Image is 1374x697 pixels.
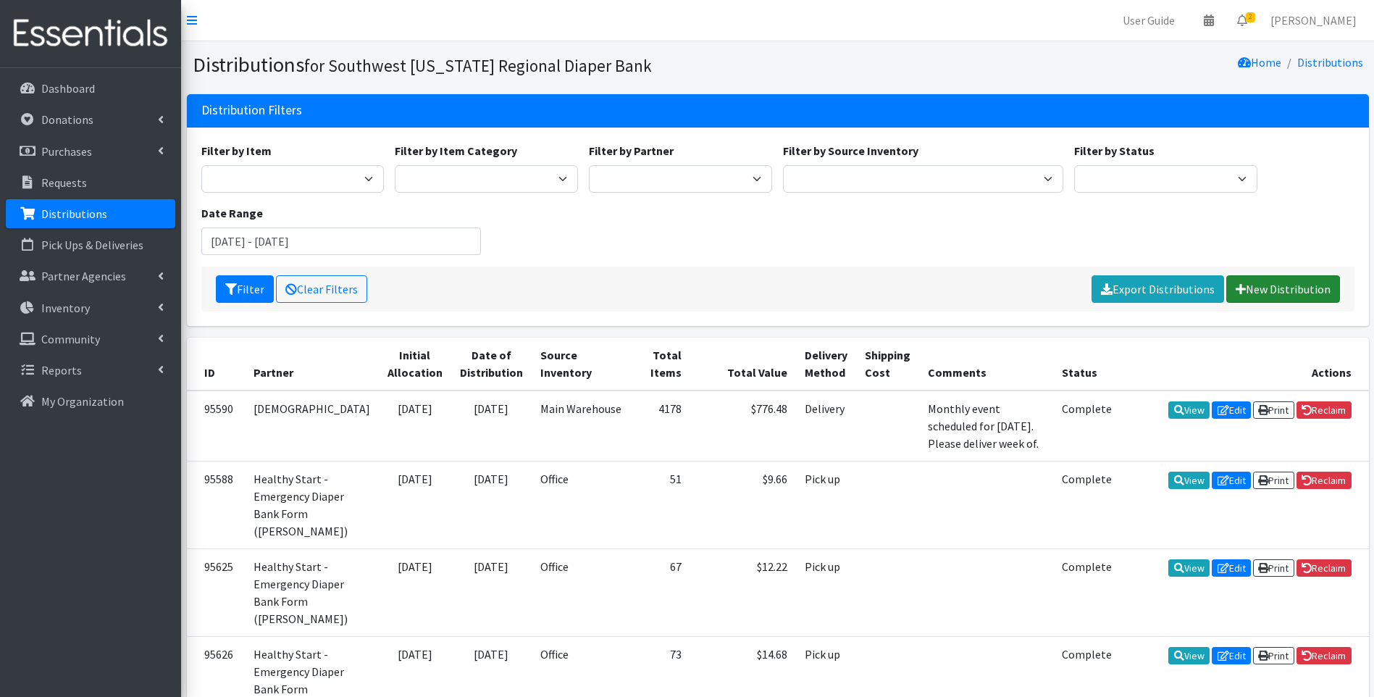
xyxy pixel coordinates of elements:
small: for Southwest [US_STATE] Regional Diaper Bank [304,55,652,76]
label: Date Range [201,204,263,222]
label: Filter by Item Category [395,142,517,159]
a: Partner Agencies [6,262,175,291]
a: Edit [1212,472,1251,489]
th: Actions [1120,338,1369,391]
a: Distributions [1297,55,1363,70]
td: Healthy Start - Emergency Diaper Bank Form ([PERSON_NAME]) [245,548,379,636]
td: [DATE] [451,548,532,636]
td: 95588 [187,461,245,548]
p: Inventory [41,301,90,315]
th: Comments [919,338,1053,391]
td: $12.22 [690,548,796,636]
input: January 1, 2011 - December 31, 2011 [201,228,482,255]
a: Edit [1212,401,1251,419]
a: Pick Ups & Deliveries [6,230,175,259]
th: Status [1053,338,1120,391]
td: 95625 [187,548,245,636]
a: Edit [1212,559,1251,577]
td: [DATE] [451,391,532,462]
td: [DATE] [451,461,532,548]
a: Community [6,325,175,354]
img: HumanEssentials [6,9,175,58]
td: Monthly event scheduled for [DATE]. Please deliver week of. [919,391,1053,462]
td: Office [532,461,635,548]
td: Pick up [796,548,856,636]
th: Source Inventory [532,338,635,391]
th: Total Value [690,338,796,391]
td: 51 [635,461,690,548]
td: [DATE] [379,548,451,636]
td: 67 [635,548,690,636]
td: $9.66 [690,461,796,548]
th: Shipping Cost [856,338,919,391]
label: Filter by Item [201,142,272,159]
a: Reclaim [1296,401,1352,419]
td: Complete [1053,548,1120,636]
a: Reports [6,356,175,385]
p: Community [41,332,100,346]
a: 2 [1226,6,1259,35]
a: Donations [6,105,175,134]
p: Dashboard [41,81,95,96]
th: Initial Allocation [379,338,451,391]
button: Filter [216,275,274,303]
td: Complete [1053,391,1120,462]
h1: Distributions [193,52,773,78]
th: Delivery Method [796,338,856,391]
th: Partner [245,338,379,391]
p: Reports [41,363,82,377]
td: 95590 [187,391,245,462]
p: Pick Ups & Deliveries [41,238,143,252]
a: Clear Filters [276,275,367,303]
a: Print [1253,401,1294,419]
a: Requests [6,168,175,197]
span: 2 [1246,12,1255,22]
a: View [1168,559,1210,577]
th: Date of Distribution [451,338,532,391]
a: Reclaim [1296,647,1352,664]
td: [DATE] [379,461,451,548]
a: Inventory [6,293,175,322]
td: [DATE] [379,391,451,462]
td: Pick up [796,461,856,548]
p: Distributions [41,206,107,221]
label: Filter by Status [1074,142,1155,159]
a: Purchases [6,137,175,166]
td: 4178 [635,391,690,462]
a: My Organization [6,387,175,416]
a: Edit [1212,647,1251,664]
a: Print [1253,472,1294,489]
td: Main Warehouse [532,391,635,462]
h3: Distribution Filters [201,103,302,118]
td: [DEMOGRAPHIC_DATA] [245,391,379,462]
a: Print [1253,647,1294,664]
td: Office [532,548,635,636]
td: Healthy Start - Emergency Diaper Bank Form ([PERSON_NAME]) [245,461,379,548]
p: Purchases [41,144,92,159]
a: [PERSON_NAME] [1259,6,1368,35]
a: Home [1238,55,1281,70]
a: Distributions [6,199,175,228]
label: Filter by Partner [589,142,674,159]
p: Requests [41,175,87,190]
a: Reclaim [1296,472,1352,489]
a: New Distribution [1226,275,1340,303]
p: My Organization [41,394,124,409]
a: Dashboard [6,74,175,103]
p: Partner Agencies [41,269,126,283]
td: Delivery [796,391,856,462]
th: Total Items [635,338,690,391]
th: ID [187,338,245,391]
a: View [1168,647,1210,664]
a: View [1168,401,1210,419]
td: $776.48 [690,391,796,462]
p: Donations [41,112,93,127]
a: Reclaim [1296,559,1352,577]
a: User Guide [1111,6,1186,35]
a: Print [1253,559,1294,577]
label: Filter by Source Inventory [783,142,918,159]
a: Export Distributions [1092,275,1224,303]
td: Complete [1053,461,1120,548]
a: View [1168,472,1210,489]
